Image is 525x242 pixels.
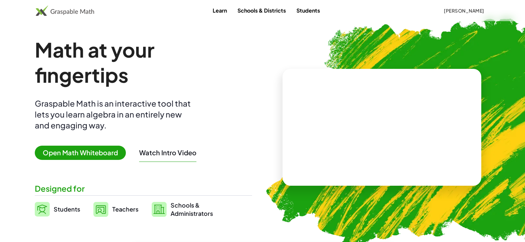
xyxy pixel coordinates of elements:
[139,148,196,157] button: Watch Intro Video
[152,201,213,218] a: Schools &Administrators
[332,103,432,152] video: What is this? This is dynamic math notation. Dynamic math notation plays a central role in how Gr...
[35,202,50,217] img: svg%3e
[291,4,325,17] a: Students
[93,202,108,217] img: svg%3e
[171,201,213,218] span: Schools & Administrators
[35,37,245,87] h1: Math at your fingertips
[207,4,232,17] a: Learn
[439,5,490,17] button: [PERSON_NAME]
[152,202,167,217] img: svg%3e
[444,8,484,14] span: [PERSON_NAME]
[35,201,80,218] a: Students
[35,98,194,131] div: Graspable Math is an interactive tool that lets you learn algebra in an entirely new and engaging...
[232,4,291,17] a: Schools & Districts
[93,201,138,218] a: Teachers
[35,150,131,157] a: Open Math Whiteboard
[35,146,126,160] span: Open Math Whiteboard
[35,183,252,194] div: Designed for
[54,205,80,213] span: Students
[112,205,138,213] span: Teachers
